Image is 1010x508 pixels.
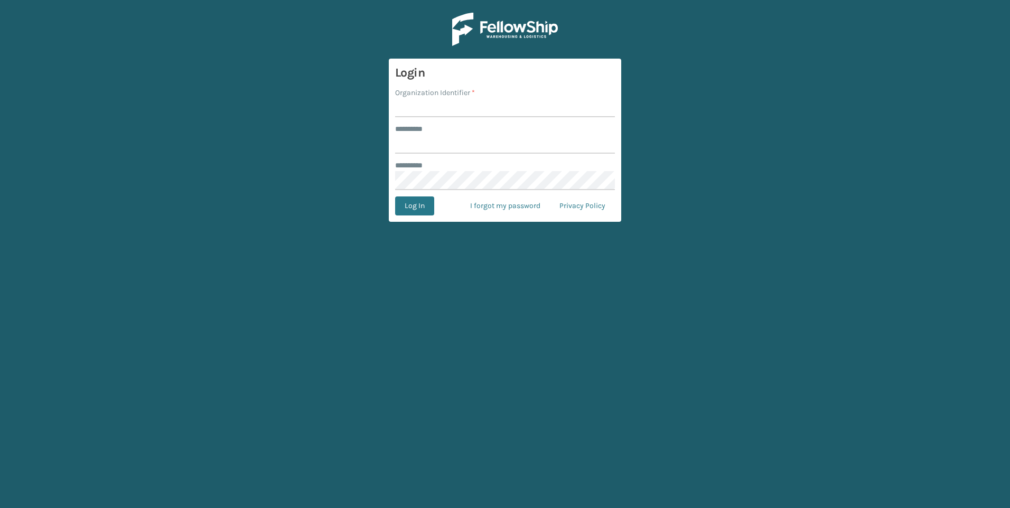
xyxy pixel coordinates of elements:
[395,87,475,98] label: Organization Identifier
[550,196,615,215] a: Privacy Policy
[452,13,558,46] img: Logo
[395,65,615,81] h3: Login
[461,196,550,215] a: I forgot my password
[395,196,434,215] button: Log In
